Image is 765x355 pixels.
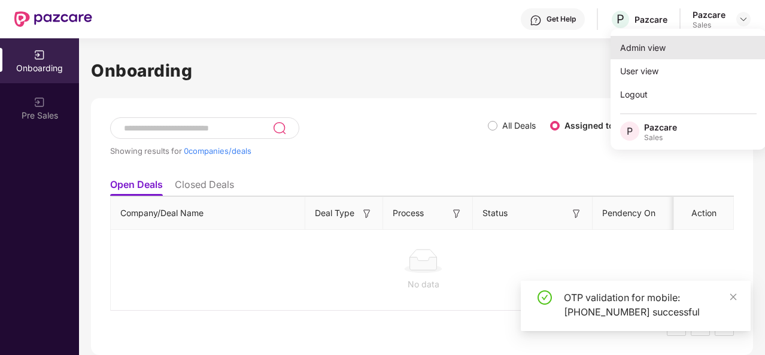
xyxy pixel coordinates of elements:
[393,207,424,220] span: Process
[502,120,536,131] label: All Deals
[175,178,234,196] li: Closed Deals
[272,121,286,135] img: svg+xml;base64,PHN2ZyB3aWR0aD0iMjQiIGhlaWdodD0iMjUiIHZpZXdCb3g9IjAgMCAyNCAyNSIgZmlsbD0ibm9uZSIgeG...
[564,120,629,131] label: Assigned to me
[674,197,734,230] th: Action
[644,133,677,142] div: Sales
[570,208,582,220] img: svg+xml;base64,PHN2ZyB3aWR0aD0iMTYiIGhlaWdodD0iMTYiIHZpZXdCb3g9IjAgMCAxNiAxNiIgZmlsbD0ibm9uZSIgeG...
[627,124,633,138] span: P
[34,96,45,108] img: svg+xml;base64,PHN2ZyB3aWR0aD0iMjAiIGhlaWdodD0iMjAiIHZpZXdCb3g9IjAgMCAyMCAyMCIgZmlsbD0ibm9uZSIgeG...
[482,207,508,220] span: Status
[538,290,552,305] span: check-circle
[635,14,667,25] div: Pazcare
[693,9,725,20] div: Pazcare
[547,14,576,24] div: Get Help
[617,12,624,26] span: P
[110,178,163,196] li: Open Deals
[14,11,92,27] img: New Pazcare Logo
[564,290,736,319] div: OTP validation for mobile: [PHONE_NUMBER] successful
[451,208,463,220] img: svg+xml;base64,PHN2ZyB3aWR0aD0iMTYiIGhlaWdodD0iMTYiIHZpZXdCb3g9IjAgMCAxNiAxNiIgZmlsbD0ibm9uZSIgeG...
[184,146,251,156] span: 0 companies/deals
[739,14,748,24] img: svg+xml;base64,PHN2ZyBpZD0iRHJvcGRvd24tMzJ4MzIiIHhtbG5zPSJodHRwOi8vd3d3LnczLm9yZy8yMDAwL3N2ZyIgd2...
[361,208,373,220] img: svg+xml;base64,PHN2ZyB3aWR0aD0iMTYiIGhlaWdodD0iMTYiIHZpZXdCb3g9IjAgMCAxNiAxNiIgZmlsbD0ibm9uZSIgeG...
[34,49,45,61] img: svg+xml;base64,PHN2ZyB3aWR0aD0iMjAiIGhlaWdodD0iMjAiIHZpZXdCb3g9IjAgMCAyMCAyMCIgZmlsbD0ibm9uZSIgeG...
[111,197,305,230] th: Company/Deal Name
[602,207,655,220] span: Pendency On
[644,122,677,133] div: Pazcare
[91,57,753,84] h1: Onboarding
[315,207,354,220] span: Deal Type
[110,146,488,156] div: Showing results for
[530,14,542,26] img: svg+xml;base64,PHN2ZyBpZD0iSGVscC0zMngzMiIgeG1sbnM9Imh0dHA6Ly93d3cudzMub3JnLzIwMDAvc3ZnIiB3aWR0aD...
[120,278,726,291] div: No data
[693,20,725,30] div: Sales
[729,293,737,301] span: close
